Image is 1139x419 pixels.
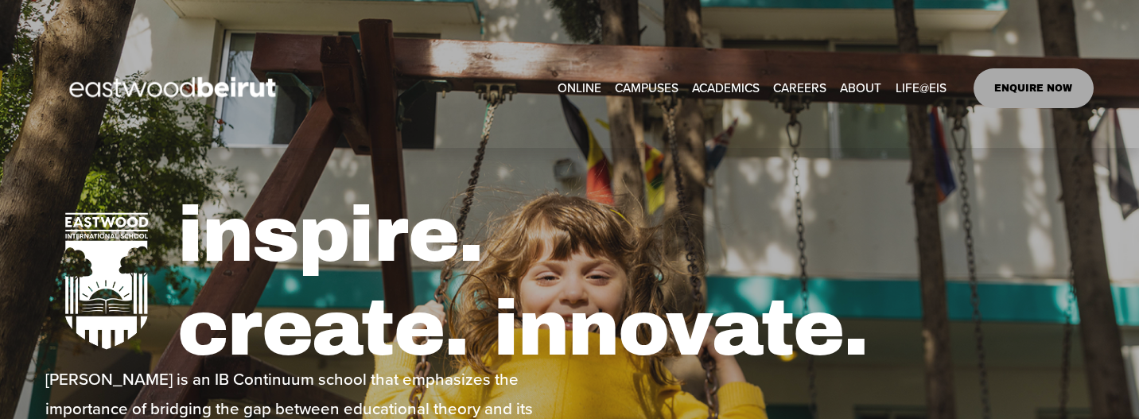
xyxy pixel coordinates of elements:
[177,188,1093,375] h1: inspire. create. innovate.
[840,77,881,99] span: ABOUT
[615,77,678,99] span: CAMPUSES
[558,76,601,100] a: ONLINE
[840,76,881,100] a: folder dropdown
[692,77,760,99] span: ACADEMICS
[974,68,1094,108] a: ENQUIRE NOW
[896,76,947,100] a: folder dropdown
[692,76,760,100] a: folder dropdown
[896,77,947,99] span: LIFE@EIS
[615,76,678,100] a: folder dropdown
[45,48,305,129] img: EastwoodIS Global Site
[773,76,826,100] a: CAREERS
